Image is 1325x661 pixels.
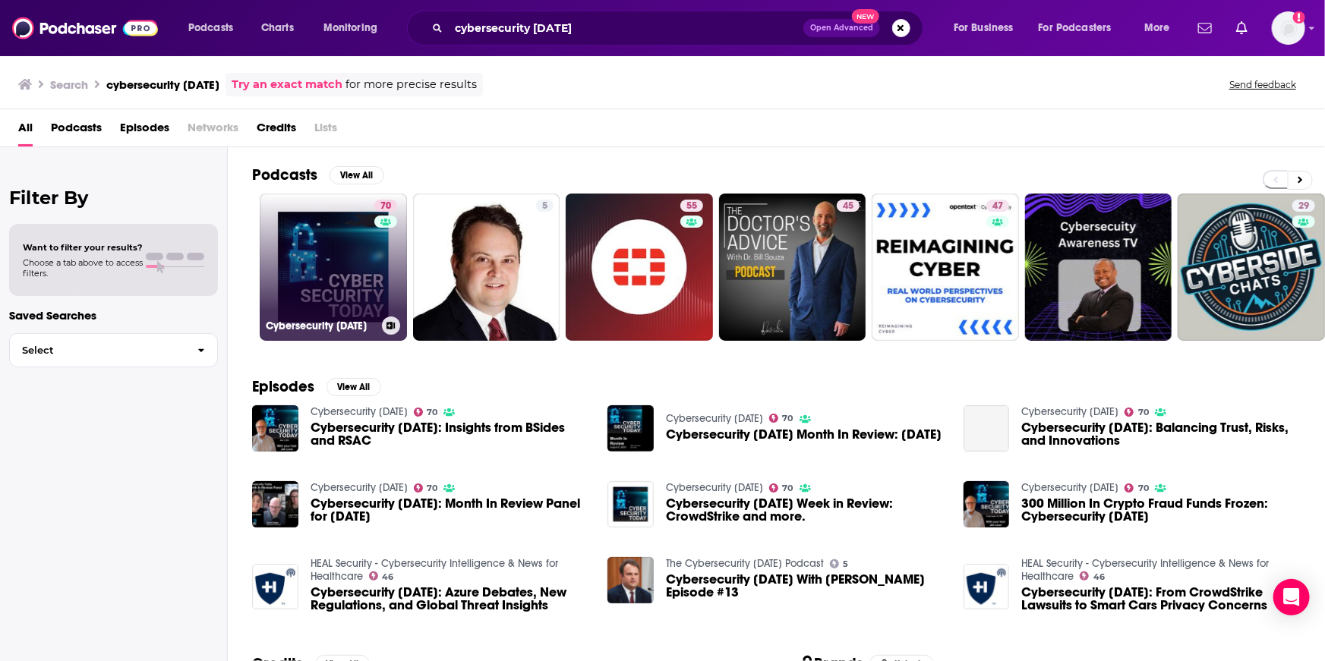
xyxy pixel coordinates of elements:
[178,16,253,40] button: open menu
[607,405,654,452] img: Cybersecurity Today Month In Review: August 9, 2025
[783,415,793,422] span: 70
[1039,17,1112,39] span: For Podcasters
[844,561,849,568] span: 5
[666,428,942,441] span: Cybersecurity [DATE] Month In Review: [DATE]
[18,115,33,146] span: All
[769,414,793,423] a: 70
[1021,497,1301,523] a: 300 Million In Crypto Fraud Funds Frozen: Cybersecurity Today
[1144,17,1170,39] span: More
[1298,199,1309,214] span: 29
[380,199,391,214] span: 70
[414,483,438,493] a: 70
[449,16,803,40] input: Search podcasts, credits, & more...
[1138,485,1149,492] span: 70
[1292,200,1315,212] a: 29
[261,17,294,39] span: Charts
[188,115,238,146] span: Networks
[1021,497,1301,523] span: 300 Million In Crypto Fraud Funds Frozen: Cybersecurity [DATE]
[251,16,303,40] a: Charts
[313,16,397,40] button: open menu
[1230,15,1254,41] a: Show notifications dropdown
[964,481,1010,527] img: 300 Million In Crypto Fraud Funds Frozen: Cybersecurity Today
[314,115,337,146] span: Lists
[803,19,880,37] button: Open AdvancedNew
[542,199,547,214] span: 5
[311,497,590,523] a: Cybersecurity Today: Month In Review Panel for August 2025
[311,421,590,447] a: Cybersecurity Today: Insights from BSides and RSAC
[1273,579,1310,615] div: Open Intercom Messenger
[51,115,102,146] a: Podcasts
[374,200,397,212] a: 70
[311,421,590,447] span: Cybersecurity [DATE]: Insights from BSides and RSAC
[769,483,793,493] a: 70
[1293,11,1305,24] svg: Add a profile image
[666,557,824,570] a: The Cybersecurity Today Podcast
[10,345,185,355] span: Select
[327,378,381,396] button: View All
[311,586,590,612] span: Cybersecurity [DATE]: Azure Debates, New Regulations, and Global Threat Insights
[830,559,849,568] a: 5
[345,76,477,93] span: for more precise results
[954,17,1014,39] span: For Business
[666,497,945,523] span: Cybersecurity [DATE] Week in Review: CrowdStrike and more.
[1021,421,1301,447] a: Cybersecurity Today: Balancing Trust, Risks, and Innovations
[1138,409,1149,416] span: 70
[1021,421,1301,447] span: Cybersecurity [DATE]: Balancing Trust, Risks, and Innovations
[1178,194,1325,341] a: 29
[810,24,873,32] span: Open Advanced
[311,497,590,523] span: Cybersecurity [DATE]: Month In Review Panel for [DATE]
[1134,16,1189,40] button: open menu
[414,408,438,417] a: 70
[666,481,763,494] a: Cybersecurity Today
[719,194,866,341] a: 45
[1125,408,1149,417] a: 70
[1225,78,1301,91] button: Send feedback
[252,405,298,452] img: Cybersecurity Today: Insights from BSides and RSAC
[330,166,384,184] button: View All
[666,412,763,425] a: Cybersecurity Today
[607,557,654,603] img: Cybersecurity Today With John Bambenek Episode #13
[566,194,713,341] a: 55
[427,485,437,492] span: 70
[686,199,697,214] span: 55
[666,497,945,523] a: Cybersecurity Today Week in Review: CrowdStrike and more.
[260,194,407,341] a: 70Cybersecurity [DATE]
[252,165,384,184] a: PodcastsView All
[666,573,945,599] a: Cybersecurity Today With John Bambenek Episode #13
[9,308,218,323] p: Saved Searches
[252,481,298,527] img: Cybersecurity Today: Month In Review Panel for August 2025
[536,200,554,212] a: 5
[986,200,1009,212] a: 47
[1029,16,1134,40] button: open menu
[369,571,394,581] a: 46
[1272,11,1305,45] button: Show profile menu
[188,17,233,39] span: Podcasts
[783,485,793,492] span: 70
[427,409,437,416] span: 70
[12,14,158,42] img: Podchaser - Follow, Share and Rate Podcasts
[252,564,298,610] a: Cybersecurity Today: Azure Debates, New Regulations, and Global Threat Insights
[964,564,1010,610] img: Cybersecurity Today: From CrowdStrike Lawsuits to Smart Cars Privacy Concerns
[872,194,1019,341] a: 47
[9,187,218,209] h2: Filter By
[943,16,1033,40] button: open menu
[607,481,654,527] img: Cybersecurity Today Week in Review: CrowdStrike and more.
[666,428,942,441] a: Cybersecurity Today Month In Review: August 9, 2025
[1192,15,1218,41] a: Show notifications dropdown
[257,115,296,146] a: Credits
[50,77,88,92] h3: Search
[843,199,853,214] span: 45
[120,115,169,146] span: Episodes
[421,11,938,46] div: Search podcasts, credits, & more...
[311,405,408,418] a: Cybersecurity Today
[311,557,558,583] a: HEAL Security - Cybersecurity Intelligence & News for Healthcare
[1021,586,1301,612] span: Cybersecurity [DATE]: From CrowdStrike Lawsuits to Smart Cars Privacy Concerns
